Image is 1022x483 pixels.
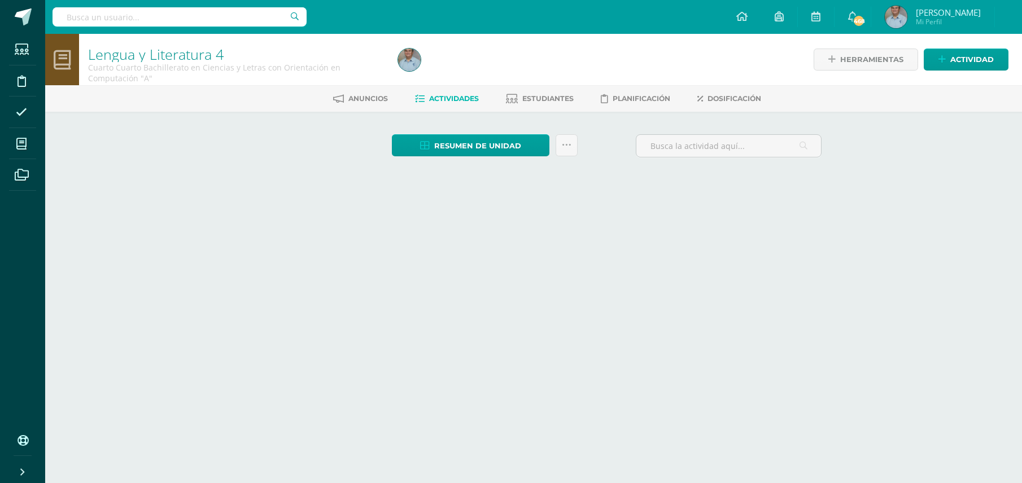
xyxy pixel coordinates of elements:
[916,7,981,18] span: [PERSON_NAME]
[697,90,761,108] a: Dosificación
[53,7,307,27] input: Busca un usuario...
[333,90,388,108] a: Anuncios
[924,49,1008,71] a: Actividad
[840,49,903,70] span: Herramientas
[522,94,574,103] span: Estudiantes
[885,6,907,28] img: a5dbb29e51c05669dcf85516d41866b2.png
[601,90,670,108] a: Planificación
[506,90,574,108] a: Estudiantes
[916,17,981,27] span: Mi Perfil
[814,49,918,71] a: Herramientas
[429,94,479,103] span: Actividades
[613,94,670,103] span: Planificación
[392,134,549,156] a: Resumen de unidad
[636,135,821,157] input: Busca la actividad aquí...
[707,94,761,103] span: Dosificación
[415,90,479,108] a: Actividades
[434,135,521,156] span: Resumen de unidad
[853,15,865,27] span: 468
[88,62,385,84] div: Cuarto Cuarto Bachillerato en Ciencias y Letras con Orientación en Computación 'A'
[398,49,421,71] img: a5dbb29e51c05669dcf85516d41866b2.png
[950,49,994,70] span: Actividad
[88,45,224,64] a: Lengua y Literatura 4
[348,94,388,103] span: Anuncios
[88,46,385,62] h1: Lengua y Literatura 4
